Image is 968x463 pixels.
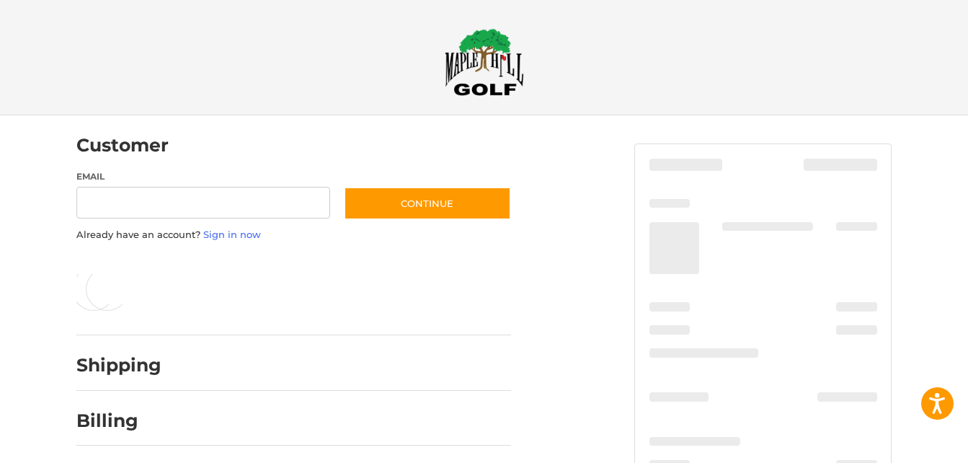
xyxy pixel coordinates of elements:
[344,187,511,220] button: Continue
[76,410,161,432] h2: Billing
[76,170,330,183] label: Email
[76,354,161,376] h2: Shipping
[203,229,261,240] a: Sign in now
[76,134,169,156] h2: Customer
[445,28,524,96] img: Maple Hill Golf
[76,228,511,242] p: Already have an account?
